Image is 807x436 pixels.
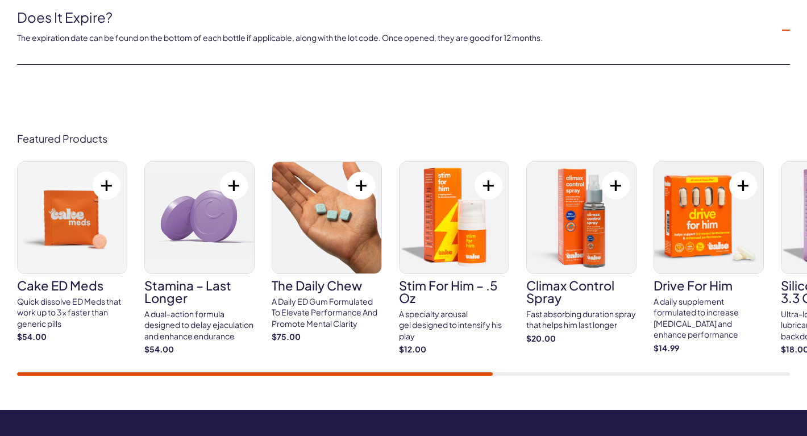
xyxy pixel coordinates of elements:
strong: $54.00 [17,331,127,343]
strong: $12.00 [399,344,509,355]
div: A daily supplement formulated to increase [MEDICAL_DATA] and enhance performance [654,296,764,341]
img: Climax Control Spray [527,162,636,273]
img: The Daily Chew [272,162,381,273]
h3: Stim For Him – .5 oz [399,279,509,304]
h3: drive for him [654,279,764,292]
img: drive for him [654,162,763,273]
h3: Cake ED Meds [17,279,127,292]
a: The Daily Chew The Daily Chew A Daily ED Gum Formulated To Elevate Performance And Promote Mental... [272,161,382,343]
img: Stim For Him – .5 oz [400,162,509,273]
a: Cake ED Meds Cake ED Meds Quick dissolve ED Meds that work up to 3x faster than generic pills $54.00 [17,161,127,343]
a: drive for him drive for him A daily supplement formulated to increase [MEDICAL_DATA] and enhance ... [654,161,764,354]
strong: $75.00 [272,331,382,343]
a: Stamina – Last Longer Stamina – Last Longer A dual-action formula designed to delay ejaculation a... [144,161,255,355]
h3: The Daily Chew [272,279,382,292]
h3: Climax Control Spray [526,279,637,304]
div: Quick dissolve ED Meds that work up to 3x faster than generic pills [17,296,127,330]
p: The expiration date can be found on the bottom of each bottle if applicable, along with the lot c... [17,32,772,44]
strong: $54.00 [144,344,255,355]
div: A Daily ED Gum Formulated To Elevate Performance And Promote Mental Clarity [272,296,382,330]
img: Cake ED Meds [18,162,127,273]
div: Fast absorbing duration spray that helps him last longer [526,309,637,331]
div: A specialty arousal gel designed to intensify his play [399,309,509,342]
a: Climax Control Spray Climax Control Spray Fast absorbing duration spray that helps him last longe... [526,161,637,344]
strong: $20.00 [526,333,637,344]
a: Stim For Him – .5 oz Stim For Him – .5 oz A specialty arousal gel designed to intensify his play ... [399,161,509,355]
h3: Stamina – Last Longer [144,279,255,304]
div: A dual-action formula designed to delay ejaculation and enhance endurance [144,309,255,342]
strong: $14.99 [654,343,764,354]
a: Does it expire? [17,8,772,27]
img: Stamina – Last Longer [145,162,254,273]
